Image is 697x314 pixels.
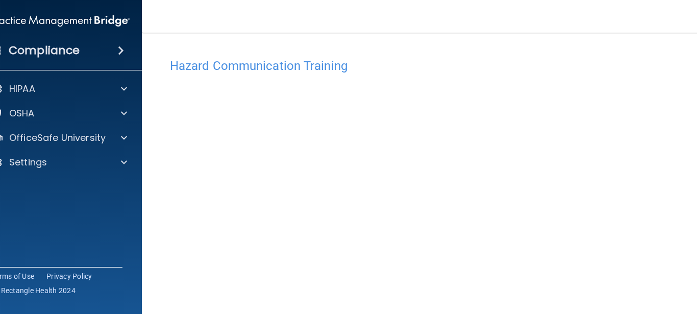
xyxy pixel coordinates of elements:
p: OSHA [9,107,35,119]
p: Settings [9,156,47,168]
a: Privacy Policy [46,271,92,281]
h4: Hazard Communication Training [170,59,690,73]
h4: Compliance [9,43,80,58]
p: OfficeSafe University [9,132,106,144]
p: HIPAA [9,83,35,95]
